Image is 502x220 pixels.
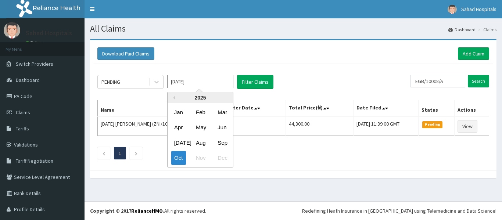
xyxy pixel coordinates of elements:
div: PENDING [101,78,120,86]
div: Choose June 2025 [215,121,229,134]
span: Switch Providers [16,61,53,67]
a: Online [26,40,43,45]
input: Search by HMO ID [410,75,465,87]
span: Tariffs [16,125,29,132]
img: User Image [448,5,457,14]
button: Filter Claims [237,75,273,89]
a: Previous page [102,150,105,156]
div: Choose May 2025 [193,121,208,134]
a: Page 1 is your current page [119,150,121,156]
th: Actions [454,100,489,117]
th: Name [98,100,213,117]
strong: Copyright © 2017 . [90,208,164,214]
a: View [458,120,477,133]
div: Choose April 2025 [171,121,186,134]
td: [DATE] [PERSON_NAME] (ZNI/10008/A) [98,117,213,136]
div: month 2025-10 [168,105,233,166]
div: Choose March 2025 [215,105,229,119]
p: Sahad Hospitals [26,30,72,36]
span: Dashboard [16,77,40,83]
footer: All rights reserved. [85,201,502,220]
h1: All Claims [90,24,496,33]
span: Sahad Hospitals [461,6,496,12]
button: Previous Year [171,96,175,100]
li: Claims [476,26,496,33]
span: Claims [16,109,30,116]
td: [DATE] 11:39:00 GMT [353,117,419,136]
th: Date Filed [353,100,419,117]
span: Pending [422,121,442,128]
div: Choose February 2025 [193,105,208,119]
a: Next page [135,150,138,156]
img: User Image [4,22,20,39]
div: Choose August 2025 [193,136,208,149]
div: Choose October 2025 [171,151,186,165]
input: Select Month and Year [167,75,233,88]
th: Total Price(₦) [286,100,353,117]
div: Choose September 2025 [215,136,229,149]
div: Choose January 2025 [171,105,186,119]
span: Tariff Negotiation [16,158,53,164]
th: Status [419,100,455,117]
button: Download Paid Claims [97,47,154,60]
div: Redefining Heath Insurance in [GEOGRAPHIC_DATA] using Telemedicine and Data Science! [302,207,496,214]
td: 44,300.00 [286,117,353,136]
div: 2025 [168,92,233,103]
a: RelianceHMO [131,208,163,214]
input: Search [468,75,489,87]
a: Dashboard [448,26,476,33]
a: Add Claim [458,47,489,60]
div: Choose July 2025 [171,136,186,149]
